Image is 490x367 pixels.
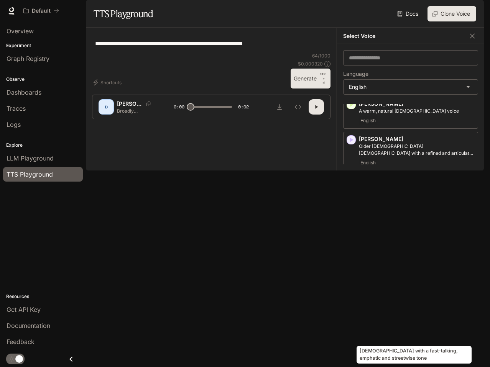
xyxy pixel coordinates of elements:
[94,6,153,21] h1: TTS Playground
[320,72,327,85] p: ⏎
[92,76,125,88] button: Shortcuts
[359,108,475,115] p: A warm, natural female voice
[272,99,287,115] button: Download audio
[396,6,421,21] a: Docs
[359,100,475,108] p: [PERSON_NAME]
[117,100,143,108] p: [PERSON_NAME]
[359,116,377,125] span: English
[320,72,327,81] p: CTRL +
[174,103,184,111] span: 0:00
[359,158,377,167] span: English
[357,346,472,364] div: [DEMOGRAPHIC_DATA] with a fast-talking, emphatic and streetwise tone
[298,61,323,67] p: $ 0.000320
[100,101,112,113] div: D
[290,99,306,115] button: Inspect
[344,80,478,94] div: English
[312,52,331,59] p: 64 / 1000
[343,71,368,77] p: Language
[359,135,475,143] p: [PERSON_NAME]
[428,6,476,21] button: Clone Voice
[291,69,331,88] button: GenerateCTRL +⏎
[238,103,249,111] span: 0:02
[32,8,51,14] p: Default
[117,108,155,114] p: Broadly speaking, the economy is in better shape than last year.
[143,102,154,106] button: Copy Voice ID
[20,3,62,18] button: All workspaces
[359,143,475,157] p: Older British male with a refined and articulate voice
